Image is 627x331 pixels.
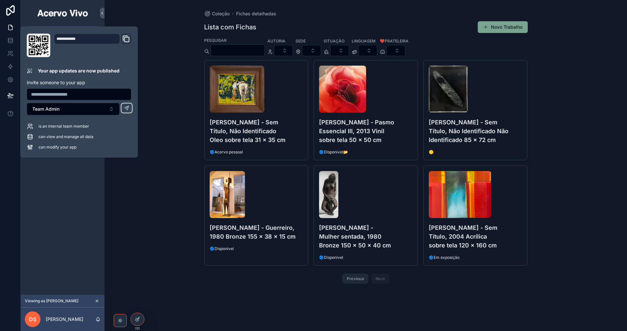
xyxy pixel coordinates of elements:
[210,118,303,144] h4: [PERSON_NAME] - Sem Título, Não Identificado Oleo sobre tela 31 x 35 cm
[212,10,230,17] span: Coleção
[204,37,227,43] label: Pesquisar
[342,274,368,284] button: Previous
[319,150,412,155] span: 🔵Disponível📂
[236,10,276,17] a: Fichas detalhadas
[39,134,93,139] span: can view and manage all data
[313,60,418,160] a: Pasmo-Essencial-III,-2013-Vinil-sobre-tela-50-x-50-cm---00059-web.png[PERSON_NAME] - Pasmo Essenc...
[296,38,306,44] label: Sede
[324,38,345,44] label: Situação
[210,246,303,251] span: 🔵Disponível
[478,21,528,33] button: Novo Trabalho
[32,106,59,112] span: Team Admin
[204,165,309,266] a: Guerreiro,-1980-Bronze-155-x-38-x-15-cm---00041-web.jpeg[PERSON_NAME] - Guerreiro, 1980 Bronze 15...
[36,8,89,18] img: App logo
[46,316,83,323] p: [PERSON_NAME]
[429,150,522,155] span: 🟡
[429,255,522,260] span: 🔵Em exposição
[423,165,528,266] a: Sem-Título,-2004-Acrílica-sobre-tela-120-x-160-cm---00051-web.jpeg[PERSON_NAME] - Sem Título, 200...
[210,171,245,218] img: Guerreiro,-1980-Bronze-155-x-38-x-15-cm---00041-web.jpeg
[210,66,265,113] img: Sem-Título,-Não-Identificado-Oleo-sobre-tela-31-x-35-cm---00045-web.jpeg
[319,255,412,260] span: 🔵Disponível
[204,23,256,32] h1: Lista com Fichas
[319,118,412,144] h4: [PERSON_NAME] - Pasmo Essencial III, 2013 Vinil sobre tela 50 x 50 cm
[313,165,418,266] a: Mulher-sentada,-1980-Bronze-150-x-50-x-40-cm---00040-web.jpeg[PERSON_NAME] - Mulher sentada, 1980...
[330,45,349,56] button: Select Button
[429,223,522,250] h4: [PERSON_NAME] - Sem Título, 2004 Acrílica sobre tela 120 x 160 cm
[358,45,377,56] button: Select Button
[423,60,528,160] a: Sem-Título,-Não-Identificado-Não-Identificado-85-x-72-cm---00052-web.jpeg[PERSON_NAME] - Sem Títu...
[429,171,491,218] img: Sem-Título,-2004-Acrílica-sobre-tela-120-x-160-cm---00051-web.jpeg
[39,124,89,129] span: is an internal team member
[25,298,78,304] span: Viewing as [PERSON_NAME]
[352,38,376,44] label: Linguagem
[29,315,36,323] span: DS
[429,66,468,113] img: Sem-Título,-Não-Identificado-Não-Identificado-85-x-72-cm---00052-web.jpeg
[319,171,338,218] img: Mulher-sentada,-1980-Bronze-150-x-50-x-40-cm---00040-web.jpeg
[27,79,131,86] p: Invite someone to your app
[429,118,522,144] h4: [PERSON_NAME] - Sem Título, Não Identificado Não Identificado 85 x 72 cm
[210,150,303,155] span: 🔵Acervo pessoal
[204,60,309,160] a: Sem-Título,-Não-Identificado-Oleo-sobre-tela-31-x-35-cm---00045-web.jpeg[PERSON_NAME] - Sem Títul...
[380,38,409,44] label: ❤️Prateleira
[25,26,101,38] button: Jump to...CtrlK
[39,145,76,150] span: can modify your app
[302,45,321,56] button: Select Button
[386,45,405,56] button: Select Button
[319,223,412,250] h4: [PERSON_NAME] - Mulher sentada, 1980 Bronze 150 x 50 x 40 cm
[274,45,293,56] button: Select Button
[204,10,230,17] a: Coleção
[210,223,303,241] h4: [PERSON_NAME] - Guerreiro, 1980 Bronze 155 x 38 x 15 cm
[38,68,120,74] p: Your app updates are now published
[267,38,285,44] label: Autoria
[319,66,366,113] img: Pasmo-Essencial-III,-2013-Vinil-sobre-tela-50-x-50-cm---00059-web.png
[27,103,120,115] button: Select Button
[54,34,131,57] div: Domain and Custom Link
